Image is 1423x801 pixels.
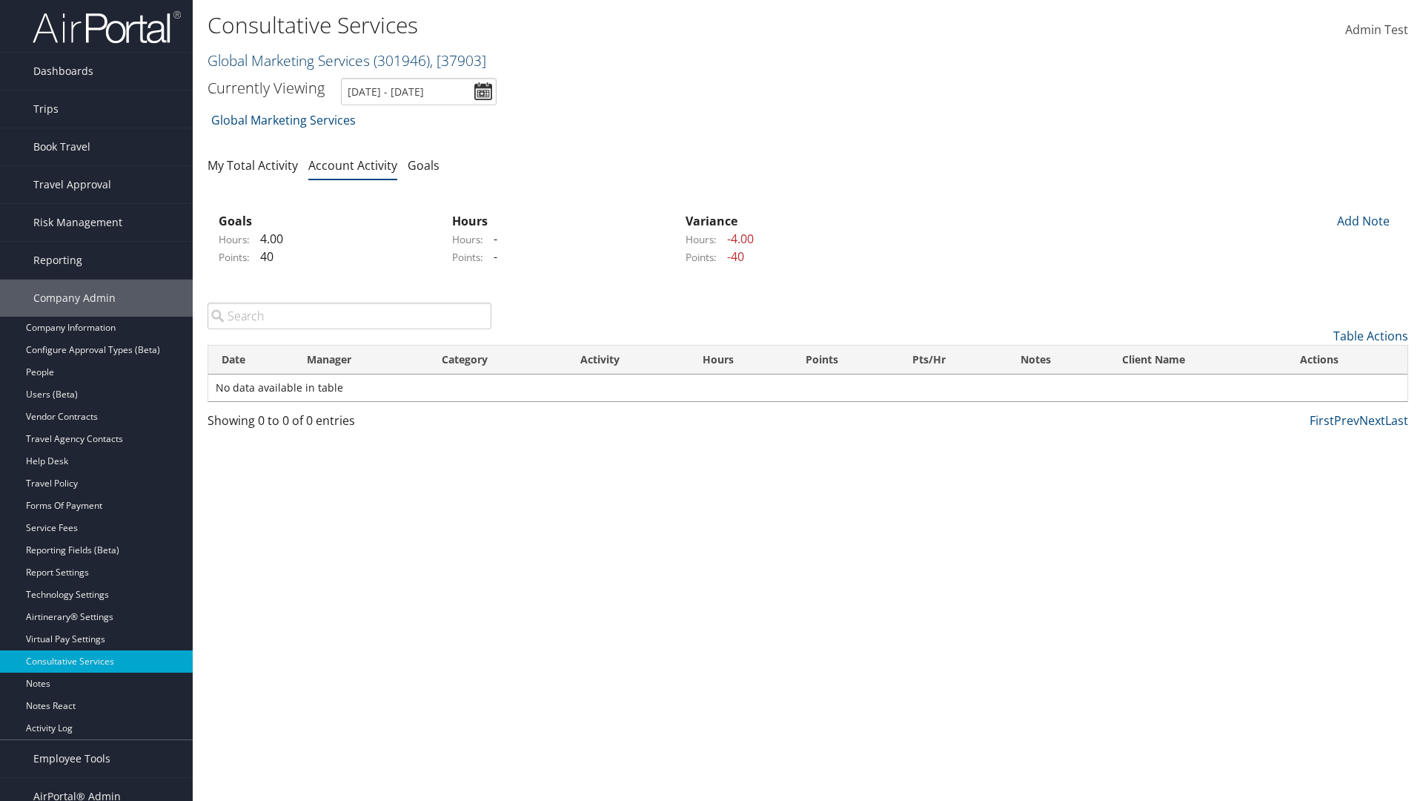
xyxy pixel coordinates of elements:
[208,78,325,98] h3: Currently Viewing
[792,346,898,375] th: Points
[33,166,111,203] span: Travel Approval
[408,157,439,174] a: Goals
[689,346,793,375] th: Hours
[1345,7,1408,53] a: Admin Test
[208,303,491,329] input: Search
[208,346,293,375] th: Date: activate to sort column ascending
[486,248,497,265] span: -
[208,10,1008,41] h1: Consultative Services
[486,231,497,247] span: -
[293,346,428,375] th: Manager: activate to sort column ascending
[1327,212,1397,230] div: Add Note
[33,90,59,128] span: Trips
[341,78,497,105] input: [DATE] - [DATE]
[1007,346,1109,375] th: Notes
[308,157,397,174] a: Account Activity
[1310,412,1334,429] a: First
[720,231,754,247] span: -4.00
[686,213,737,229] strong: Variance
[33,204,122,241] span: Risk Management
[1359,412,1385,429] a: Next
[686,232,717,247] label: Hours:
[1334,412,1359,429] a: Prev
[208,157,298,174] a: My Total Activity
[452,213,488,229] strong: Hours
[219,250,250,265] label: Points:
[1287,346,1407,375] th: Actions
[33,128,90,165] span: Book Travel
[686,250,717,265] label: Points:
[253,248,273,265] span: 40
[253,231,283,247] span: 4.00
[208,50,486,70] a: Global Marketing Services
[33,53,93,90] span: Dashboards
[219,213,252,229] strong: Goals
[1345,22,1408,38] span: Admin Test
[1333,328,1408,344] a: Table Actions
[219,232,250,247] label: Hours:
[899,346,1007,375] th: Pts/Hr
[1385,412,1408,429] a: Last
[33,740,110,777] span: Employee Tools
[428,346,567,375] th: Category: activate to sort column ascending
[374,50,430,70] span: ( 301946 )
[211,105,356,135] a: Global Marketing Services
[33,280,116,317] span: Company Admin
[430,50,486,70] span: , [ 37903 ]
[567,346,689,375] th: Activity: activate to sort column ascending
[720,248,744,265] span: -40
[452,250,483,265] label: Points:
[452,232,483,247] label: Hours:
[1109,346,1287,375] th: Client Name
[33,242,82,279] span: Reporting
[33,10,181,44] img: airportal-logo.png
[208,412,491,437] div: Showing 0 to 0 of 0 entries
[208,375,1407,401] td: No data available in table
